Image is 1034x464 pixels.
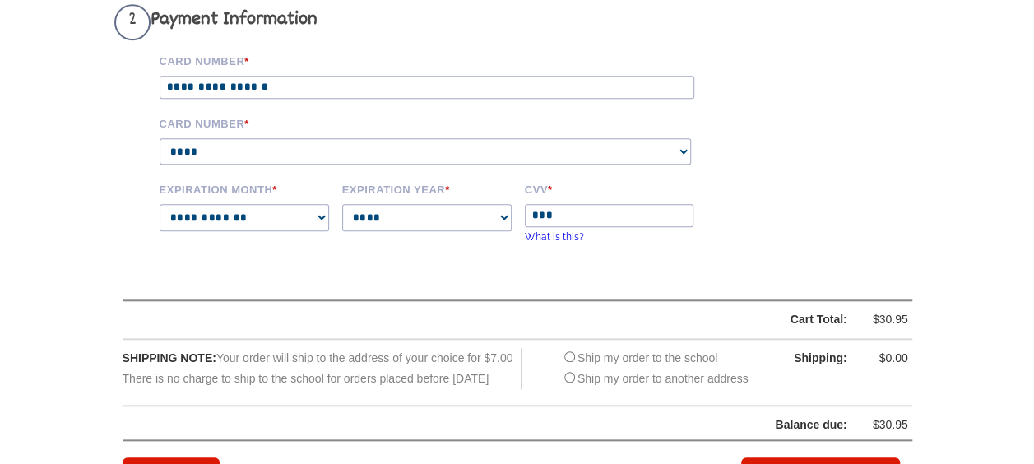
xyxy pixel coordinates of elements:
[160,53,719,67] label: Card Number
[859,415,908,435] div: $30.95
[160,115,719,130] label: Card Number
[123,348,522,389] div: Your order will ship to the address of your choice for $7.00 There is no charge to ship to the sc...
[114,4,151,40] span: 2
[560,348,749,389] div: Ship my order to the school Ship my order to another address
[525,231,584,243] a: What is this?
[859,348,908,369] div: $0.00
[342,181,513,196] label: Expiration Year
[859,309,908,330] div: $30.95
[165,309,847,330] div: Cart Total:
[123,415,847,435] div: Balance due:
[525,181,696,196] label: CVV
[765,348,847,369] div: Shipping:
[123,351,216,364] span: SHIPPING NOTE:
[114,4,719,40] h3: Payment Information
[160,181,331,196] label: Expiration Month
